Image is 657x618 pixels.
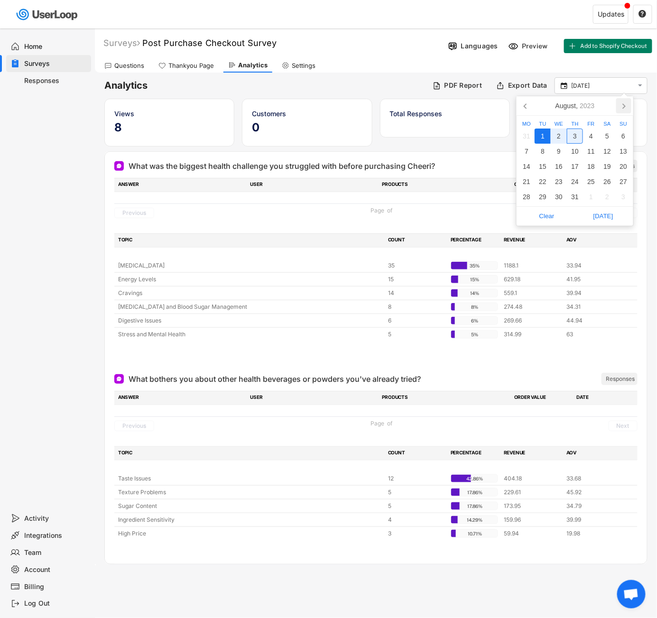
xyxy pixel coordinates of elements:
div: 5% [453,331,497,339]
div: Account [25,565,87,574]
div: 14 [518,159,535,174]
div: 45.92 [566,488,623,497]
div: 9 [551,144,567,159]
div: Stress and Mental Health [118,330,382,339]
div: What bothers you about other health beverages or powders you've already tried? [129,373,421,385]
div: 29 [535,189,551,204]
div: 20 [615,159,631,174]
div: 59.94 [504,529,561,538]
div: 10.71% [453,530,497,538]
div: 4 [388,516,445,524]
div: Responses [25,76,87,85]
img: Language%20Icon.svg [448,41,458,51]
div: 314.99 [504,330,561,339]
div: 63 [566,330,623,339]
div: 3 [615,189,631,204]
div: PERCENTAGE [451,449,498,458]
div: Mo [518,121,535,127]
div: Thankyou Page [168,62,214,70]
button: Next [609,421,638,431]
div: 2 [599,189,615,204]
div: Sugar Content [118,502,382,510]
div: Total Responses [390,109,500,119]
div: 30 [551,189,567,204]
div: Cravings [118,289,382,297]
div: 6 [615,129,631,144]
div: 13 [615,144,631,159]
div: 16 [551,159,567,174]
div: Open chat [617,580,646,609]
div: PRODUCTS [382,181,509,189]
div: AOV [566,449,623,458]
div: 31 [518,129,535,144]
div: 41.95 [566,275,623,284]
div: 34.79 [566,502,623,510]
div: 18 [583,159,599,174]
div: REVENUE [504,449,561,458]
div: 26 [599,174,615,189]
div: 5 [599,129,615,144]
div: [MEDICAL_DATA] and Blood Sugar Management [118,303,382,311]
div: Page of [370,208,392,213]
div: REVENUE [504,236,561,245]
div: 31 [567,189,583,204]
div: 159.96 [504,516,561,524]
div: 15 [388,275,445,284]
span: Add to Shopify Checkout [580,43,648,49]
div: Energy Levels [118,275,382,284]
div: 12 [599,144,615,159]
input: Select Date Range [571,81,634,91]
div: 44.94 [566,316,623,325]
h5: 8 [114,120,224,135]
div: 173.95 [504,502,561,510]
div: 6% [453,317,497,325]
button: Previous [114,208,154,218]
div: ORDER VALUE [514,181,571,189]
div: 1 [583,189,599,204]
div: PDF Report [444,81,482,90]
img: Open Ended [116,163,122,169]
div: USER [250,181,376,189]
div: 17.86% [453,489,497,497]
div: 23 [551,174,567,189]
div: 269.66 [504,316,561,325]
text:  [638,82,643,90]
div: 12 [388,474,445,483]
div: 8% [453,303,497,312]
div: 1 [535,129,551,144]
div: 14% [453,289,497,298]
div: Customers [252,109,362,119]
div: 17.86% [453,502,497,511]
div: 21 [518,174,535,189]
div: 15% [453,276,497,284]
span: [DATE] [578,209,629,223]
div: 39.99 [566,516,623,524]
div: PRODUCTS [382,394,509,402]
div: Team [25,548,87,557]
div: 42.86% [453,475,497,483]
div: 28 [518,189,535,204]
i: 2023 [580,102,595,109]
div: USER [250,394,376,402]
div: 5 [388,330,445,339]
div: 35% [453,262,497,270]
button: Clear [518,209,575,224]
div: 19.98 [566,529,623,538]
div: 10 [567,144,583,159]
div: Preview [522,42,550,50]
text:  [561,81,568,90]
div: 5 [388,488,445,497]
div: Languages [461,42,498,50]
div: Texture Problems [118,488,382,497]
div: 33.94 [566,261,623,270]
div: Ingredient Sensitivity [118,516,382,524]
div: Export Data [508,81,547,90]
div: Analytics [238,61,268,69]
div: DATE [577,394,634,402]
